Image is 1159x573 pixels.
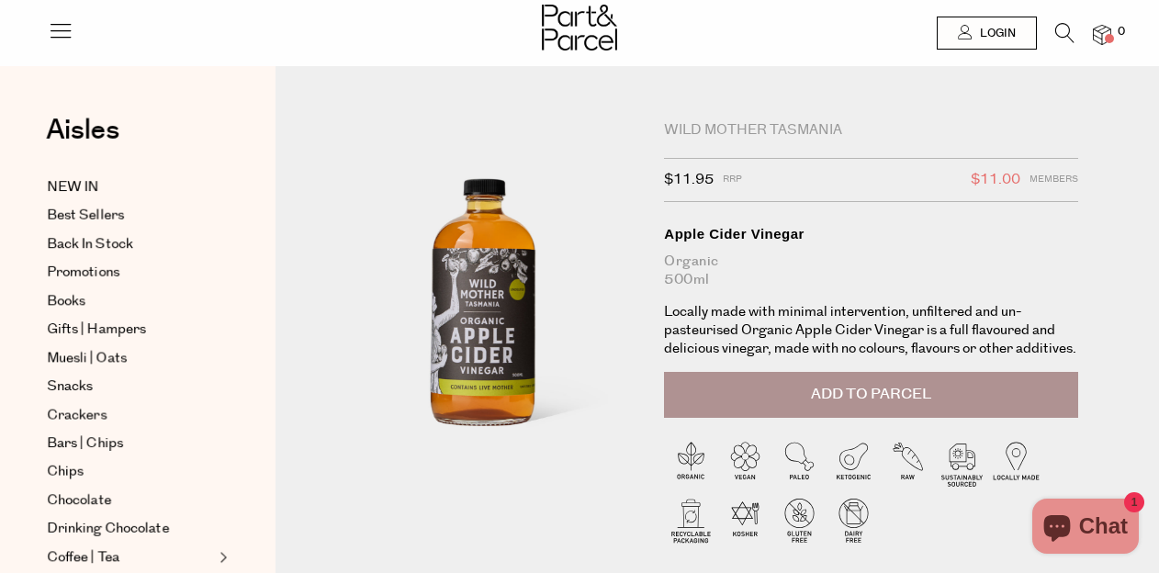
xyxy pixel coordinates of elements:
[47,404,107,426] span: Crackers
[47,546,119,568] span: Coffee | Tea
[881,436,935,490] img: P_P-ICONS-Live_Bec_V11_Raw.svg
[47,489,111,511] span: Chocolate
[47,205,214,227] a: Best Sellers
[989,436,1043,490] img: P_P-ICONS-Live_Bec_V11_Locally_Made_2.svg
[47,433,214,455] a: Bars | Chips
[664,168,714,192] span: $11.95
[47,489,214,511] a: Chocolate
[664,493,718,547] img: P_P-ICONS-Live_Bec_V11_Recyclable_Packaging.svg
[723,168,742,192] span: RRP
[975,26,1016,41] span: Login
[47,404,214,426] a: Crackers
[47,205,124,227] span: Best Sellers
[47,319,214,341] a: Gifts | Hampers
[1093,25,1111,44] a: 0
[664,436,718,490] img: P_P-ICONS-Live_Bec_V11_Organic.svg
[664,372,1078,418] button: Add to Parcel
[1030,168,1078,192] span: Members
[827,493,881,547] img: P_P-ICONS-Live_Bec_V11_Dairy_Free.svg
[47,319,146,341] span: Gifts | Hampers
[542,5,617,51] img: Part&Parcel
[47,433,123,455] span: Bars | Chips
[47,461,214,483] a: Chips
[47,461,84,483] span: Chips
[47,347,214,369] a: Muesli | Oats
[46,117,119,163] a: Aisles
[664,225,1078,243] div: Apple Cider Vinegar
[47,518,169,540] span: Drinking Chocolate
[772,493,827,547] img: P_P-ICONS-Live_Bec_V11_Gluten_Free.svg
[47,290,85,312] span: Books
[827,436,881,490] img: P_P-ICONS-Live_Bec_V11_Ketogenic.svg
[47,176,214,198] a: NEW IN
[937,17,1037,50] a: Login
[1027,499,1144,558] inbox-online-store-chat: Shopify online store chat
[718,436,772,490] img: P_P-ICONS-Live_Bec_V11_Vegan.svg
[47,262,214,284] a: Promotions
[47,233,133,255] span: Back In Stock
[331,121,636,503] img: Apple Cider Vinegar
[47,290,214,312] a: Books
[47,376,214,398] a: Snacks
[47,376,93,398] span: Snacks
[215,546,228,568] button: Expand/Collapse Coffee | Tea
[1113,24,1130,40] span: 0
[664,121,1078,140] div: Wild Mother Tasmania
[47,546,214,568] a: Coffee | Tea
[47,233,214,255] a: Back In Stock
[811,384,931,405] span: Add to Parcel
[971,168,1020,192] span: $11.00
[46,110,119,151] span: Aisles
[935,436,989,490] img: P_P-ICONS-Live_Bec_V11_Sustainable_Sourced.svg
[718,493,772,547] img: P_P-ICONS-Live_Bec_V11_Kosher.svg
[47,176,99,198] span: NEW IN
[664,253,1078,289] div: Organic 500ml
[47,262,119,284] span: Promotions
[772,436,827,490] img: P_P-ICONS-Live_Bec_V11_Paleo.svg
[47,518,214,540] a: Drinking Chocolate
[664,303,1078,358] p: Locally made with minimal intervention, unfiltered and un-pasteurised Organic Apple Cider Vinegar...
[47,347,127,369] span: Muesli | Oats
